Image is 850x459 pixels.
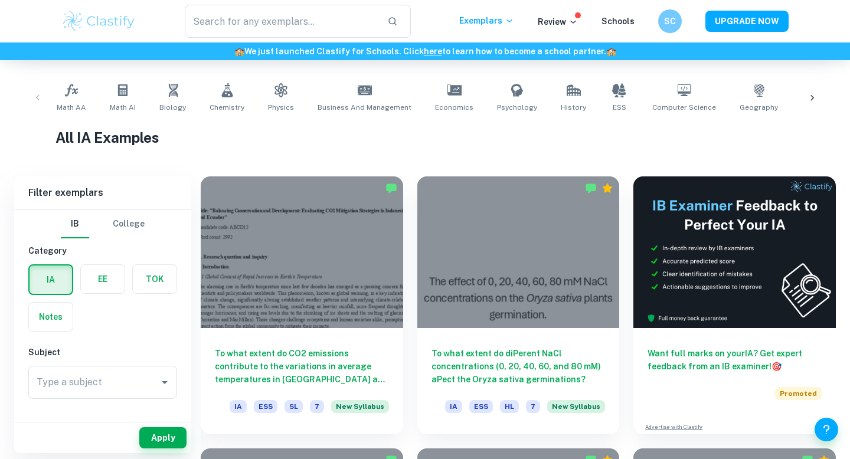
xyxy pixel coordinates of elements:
div: Starting from the May 2026 session, the ESS IA requirements have changed. We created this exempla... [331,400,389,420]
button: Apply [139,427,187,448]
button: IA [30,265,72,294]
h1: All IA Examples [55,127,795,148]
span: Geography [740,102,778,113]
img: Marked [385,182,397,194]
a: Advertise with Clastify [645,423,702,431]
a: Want full marks on yourIA? Get expert feedback from an IB examiner!PromotedAdvertise with Clastify [633,176,836,434]
h6: Subject [28,346,177,359]
span: Biology [159,102,186,113]
span: New Syllabus [547,400,605,413]
h6: SC [663,15,677,28]
span: 7 [526,400,540,413]
input: Search for any exemplars... [185,5,378,38]
a: To what extent do diPerent NaCl concentrations (0, 20, 40, 60, and 80 mM) aPect the Oryza sativa ... [417,176,620,434]
button: EE [81,265,125,293]
span: Chemistry [210,102,244,113]
a: To what extent do CO2 emissions contribute to the variations in average temperatures in [GEOGRAPH... [201,176,403,434]
button: SC [658,9,682,33]
h6: Want full marks on your IA ? Get expert feedback from an IB examiner! [648,347,822,373]
button: College [113,210,145,238]
span: ESS [254,400,277,413]
span: New Syllabus [331,400,389,413]
h6: Filter exemplars [14,176,191,209]
h6: We just launched Clastify for Schools. Click to learn how to become a school partner. [2,45,848,58]
button: Help and Feedback [815,418,838,441]
span: 🎯 [771,362,782,371]
img: Clastify logo [61,9,136,33]
span: 🏫 [234,47,244,56]
h6: To what extent do CO2 emissions contribute to the variations in average temperatures in [GEOGRAPH... [215,347,389,386]
a: here [424,47,442,56]
span: SL [285,400,303,413]
span: 🏫 [606,47,616,56]
span: Economics [435,102,473,113]
p: Exemplars [459,14,514,27]
span: Math AA [57,102,86,113]
span: 7 [310,400,324,413]
span: History [561,102,586,113]
span: ESS [613,102,626,113]
a: Schools [601,17,635,26]
img: Marked [585,182,597,194]
span: IA [445,400,462,413]
span: Psychology [497,102,537,113]
h6: Category [28,244,177,257]
div: Filter type choice [61,210,145,238]
img: Thumbnail [633,176,836,328]
span: Math AI [110,102,136,113]
span: HL [500,400,519,413]
p: Review [538,15,578,28]
div: Starting from the May 2026 session, the ESS IA requirements have changed. We created this exempla... [547,400,605,420]
button: IB [61,210,89,238]
span: Physics [268,102,294,113]
button: TOK [133,265,176,293]
button: Open [156,374,173,391]
span: Computer Science [652,102,716,113]
span: ESS [469,400,493,413]
div: Premium [601,182,613,194]
button: Notes [29,303,73,331]
h6: To what extent do diPerent NaCl concentrations (0, 20, 40, 60, and 80 mM) aPect the Oryza sativa ... [431,347,606,386]
span: IA [230,400,247,413]
button: UPGRADE NOW [705,11,789,32]
span: Promoted [775,387,822,400]
span: Business and Management [318,102,411,113]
